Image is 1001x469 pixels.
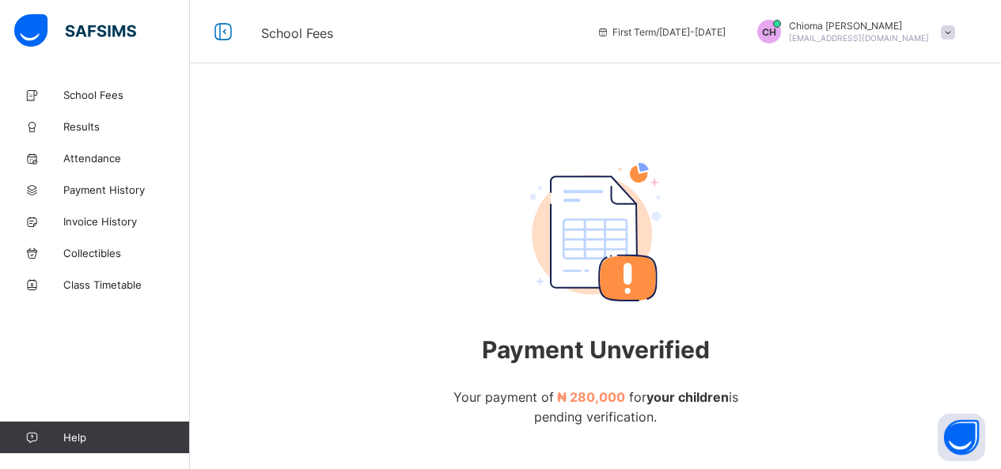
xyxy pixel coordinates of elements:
span: ₦ 280,000 [557,389,625,405]
img: safsims [14,14,136,47]
span: session/term information [597,26,726,38]
span: Collectibles [63,247,190,259]
button: Open asap [938,414,985,461]
span: Payment History [63,183,190,196]
img: payment_pending.6faa6ea4aa22c09d715ffce166e75b72.svg [530,163,660,301]
span: School Fees [261,25,333,41]
span: Class Timetable [63,278,190,291]
span: Help [63,431,189,444]
span: Chioma [PERSON_NAME] [789,20,929,32]
span: Invoice History [63,215,190,228]
div: ChiomaOkoh [741,20,963,43]
span: your children [646,389,729,405]
span: School Fees [63,89,190,101]
span: Attendance [63,152,190,165]
span: Your payment of for is pending verification. [453,389,738,425]
span: CH [762,26,776,38]
span: [EMAIL_ADDRESS][DOMAIN_NAME] [789,33,929,43]
span: Results [63,120,190,133]
span: Payment Unverified [445,335,746,364]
